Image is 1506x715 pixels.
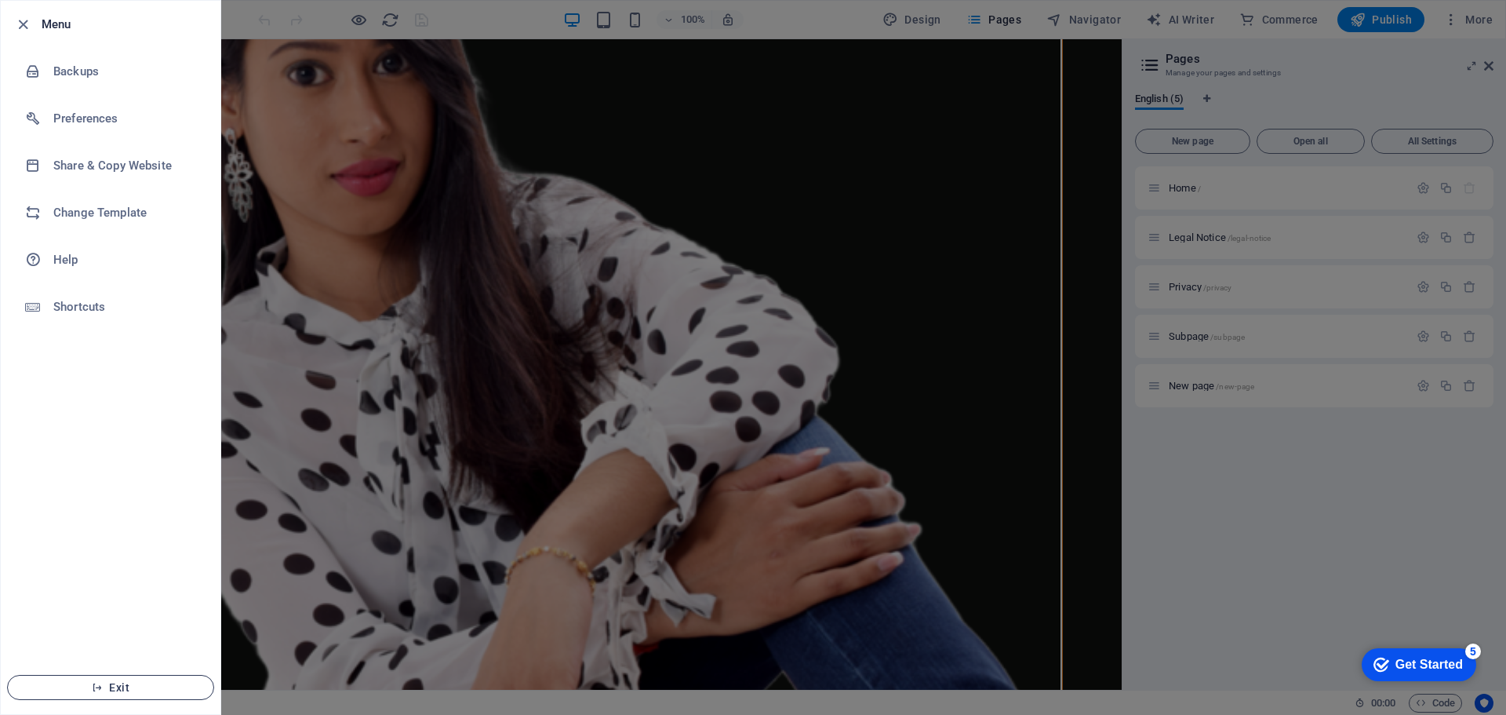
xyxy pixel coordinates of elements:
[53,250,198,269] h6: Help
[116,3,132,19] div: 5
[20,681,201,694] span: Exit
[46,17,114,31] div: Get Started
[53,156,198,175] h6: Share & Copy Website
[13,8,127,41] div: Get Started 5 items remaining, 0% complete
[53,203,198,222] h6: Change Template
[1,236,220,283] a: Help
[42,15,208,34] h6: Menu
[53,62,198,81] h6: Backups
[53,297,198,316] h6: Shortcuts
[7,675,214,700] button: Exit
[53,109,198,128] h6: Preferences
